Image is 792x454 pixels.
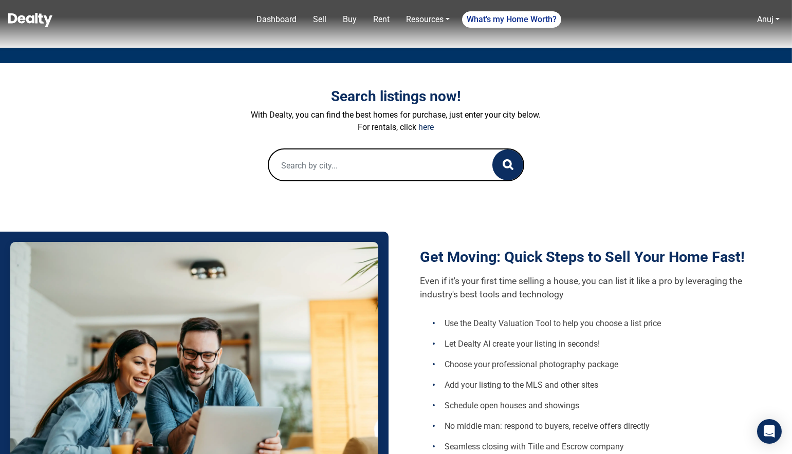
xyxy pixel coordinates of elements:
div: Open Intercom Messenger [757,419,782,444]
a: Sell [309,9,330,30]
li: No middle man: respond to buyers, receive offers directly [433,416,776,437]
p: For rentals, click [111,121,682,134]
a: Dashboard [252,9,301,30]
a: Anuj [753,9,784,30]
a: Buy [339,9,361,30]
li: Add your listing to the MLS and other sites [433,375,776,395]
input: Search by city... [269,149,472,182]
a: Anuj [757,14,773,24]
a: Rent [369,9,394,30]
h3: Search listings now! [111,88,682,105]
p: Even if it's your first time selling a house, you can list it like a pro by leveraging the indust... [420,274,776,301]
a: What's my Home Worth? [462,11,561,28]
li: Use the Dealty Valuation Tool to help you choose a list price [433,313,776,334]
p: With Dealty, you can find the best homes for purchase, just enter your city below. [111,109,682,121]
h1: Get Moving: Quick Steps to Sell Your Home Fast! [420,248,776,266]
li: Schedule open houses and showings [433,395,776,416]
iframe: BigID CMP Widget [5,423,36,454]
li: Choose your professional photography package [433,354,776,375]
a: Resources [402,9,454,30]
li: Let Dealty AI create your listing in seconds! [433,334,776,354]
img: Dealty - Buy, Sell & Rent Homes [8,13,52,27]
a: here [419,122,434,132]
